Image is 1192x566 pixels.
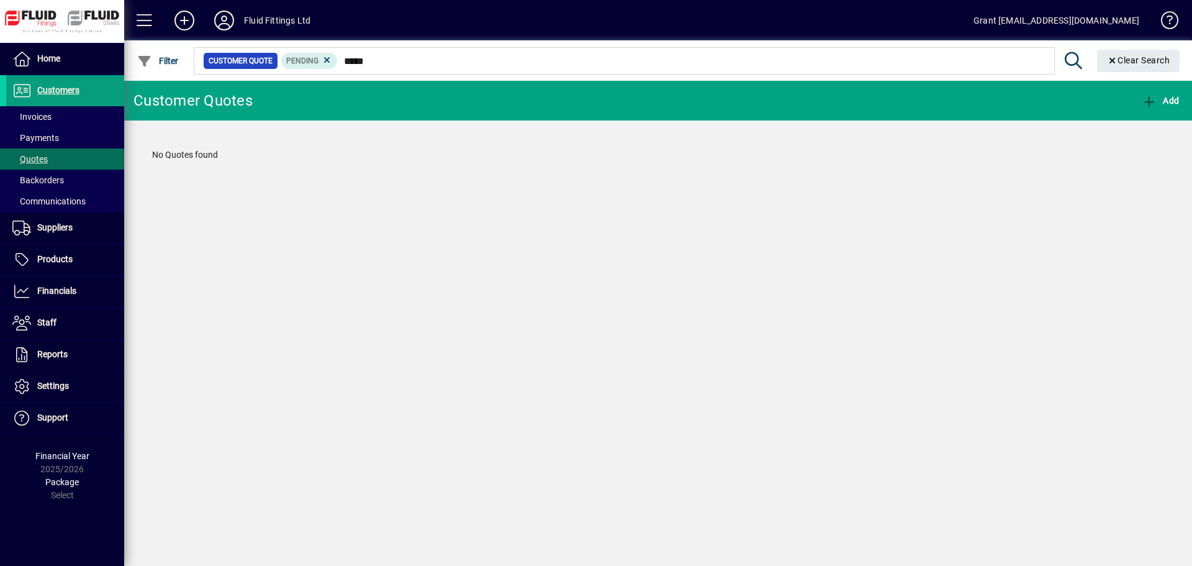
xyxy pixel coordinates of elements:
span: Clear Search [1107,55,1170,65]
button: Filter [134,50,182,72]
span: Backorders [12,175,64,185]
a: Settings [6,371,124,402]
a: Home [6,43,124,75]
span: Settings [37,381,69,391]
a: Communications [6,191,124,212]
span: Suppliers [37,222,73,232]
span: Invoices [12,112,52,122]
span: Financials [37,286,76,296]
a: Knowledge Base [1152,2,1176,43]
span: Customer Quote [209,55,273,67]
span: Payments [12,133,59,143]
a: Products [6,244,124,275]
a: Invoices [6,106,124,127]
span: Staff [37,317,56,327]
a: Suppliers [6,212,124,244]
div: Fluid Fittings Ltd [244,11,310,30]
span: Support [37,413,68,422]
a: Staff [6,308,124,339]
a: Backorders [6,170,124,191]
span: Communications [12,196,86,206]
a: Quotes [6,148,124,170]
div: No Quotes found [140,136,1176,174]
a: Support [6,403,124,434]
a: Reports [6,339,124,370]
div: Customer Quotes [133,91,253,111]
span: Customers [37,85,79,95]
mat-chip: Pending Status: Pending [281,53,338,69]
span: Reports [37,349,68,359]
span: Home [37,53,60,63]
span: Add [1142,96,1179,106]
span: Filter [137,56,179,66]
span: Pending [286,57,318,65]
span: Products [37,254,73,264]
span: Package [45,477,79,487]
span: Financial Year [35,451,89,461]
button: Add [1139,89,1182,112]
button: Add [165,9,204,32]
button: Clear [1097,50,1180,72]
a: Payments [6,127,124,148]
span: Quotes [12,154,48,164]
a: Financials [6,276,124,307]
div: Grant [EMAIL_ADDRESS][DOMAIN_NAME] [973,11,1139,30]
button: Profile [204,9,244,32]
